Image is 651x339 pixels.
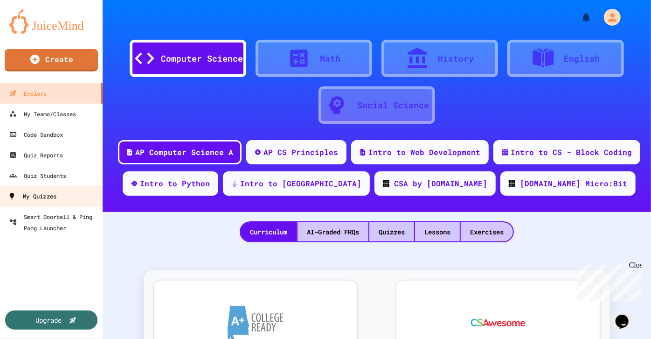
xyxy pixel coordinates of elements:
[298,222,368,241] div: AI-Graded FRQs
[140,178,210,189] div: Intro to Python
[369,222,414,241] div: Quizzes
[9,129,63,140] div: Code Sandbox
[564,52,600,65] div: English
[9,170,66,181] div: Quiz Students
[161,52,243,65] div: Computer Science
[36,315,62,325] div: Upgrade
[438,52,474,65] div: History
[461,222,513,241] div: Exercises
[9,108,76,120] div: My Teams/Classes
[8,191,56,202] div: My Quizzes
[9,88,47,99] div: Explore
[383,180,389,187] img: CODE_logo_RGB.png
[241,222,297,241] div: Curriculum
[511,147,632,158] div: Intro to CS - Block Coding
[520,178,627,189] div: [DOMAIN_NAME] Micro:Bit
[415,222,460,241] div: Lessons
[563,9,594,25] div: My Notifications
[135,147,233,158] div: AP Computer Science A
[240,178,361,189] div: Intro to [GEOGRAPHIC_DATA]
[594,7,623,28] div: My Account
[4,4,64,59] div: Chat with us now!Close
[9,149,63,161] div: Quiz Reports
[612,302,642,330] iframe: chat widget
[574,261,642,301] iframe: chat widget
[263,147,338,158] div: AP CS Principles
[368,147,480,158] div: Intro to Web Development
[5,49,98,71] a: Create
[357,99,429,112] div: Social Science
[9,211,99,233] div: Smart Doorbell & Ping Pong Launcher
[394,178,487,189] div: CSA by [DOMAIN_NAME]
[9,9,93,34] img: logo-orange.svg
[320,52,340,65] div: Math
[509,180,515,187] img: CODE_logo_RGB.png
